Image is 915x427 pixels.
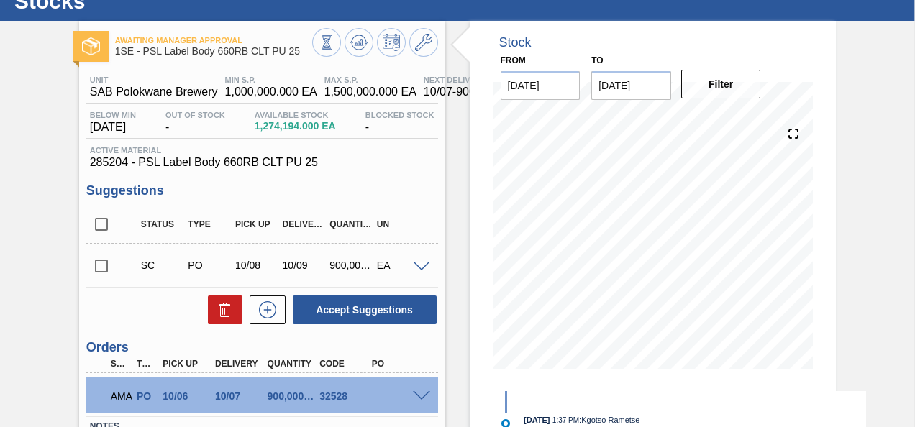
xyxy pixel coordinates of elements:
div: Pick up [159,359,215,369]
div: 10/06/2025 [159,390,215,402]
span: 285204 - PSL Label Body 660RB CLT PU 25 [90,156,434,169]
span: Available Stock [255,111,336,119]
span: Next Delivery [424,75,536,84]
span: 1,500,000.000 EA [324,86,416,98]
span: 1SE - PSL Label Body 660RB CLT PU 25 [115,46,312,57]
div: PO [368,359,424,369]
div: 10/08/2025 [232,260,282,271]
div: Delivery [211,359,268,369]
div: Purchase order [133,390,158,402]
button: Filter [681,70,761,98]
h3: Orders [86,340,438,355]
div: - [362,111,438,134]
div: Stock [499,35,532,50]
div: Status [137,219,188,229]
div: Quantity [264,359,320,369]
span: Below Min [90,111,136,119]
div: Delete Suggestions [201,295,242,324]
span: 10/07 - 900,000.000 EA [424,86,536,98]
div: 10/07/2025 [211,390,268,402]
button: Stocks Overview [312,28,341,57]
div: 10/09/2025 [279,260,329,271]
div: Code [316,359,372,369]
span: [DATE] [90,121,136,134]
div: Quantity [326,219,376,229]
div: 900,000.000 [264,390,320,402]
div: 32528 [316,390,372,402]
button: Go to Master Data / General [409,28,438,57]
div: Suggestion Created [137,260,188,271]
h3: Suggestions [86,183,438,198]
span: MAX S.P. [324,75,416,84]
span: [DATE] [524,415,550,424]
div: Type [133,359,158,369]
label: From [501,55,526,65]
button: Accept Suggestions [293,295,437,324]
div: Accept Suggestions [286,294,438,326]
img: Ícone [82,37,100,55]
div: Step [107,359,132,369]
button: Update Chart [345,28,373,57]
span: : Kgotso Rametse [579,415,639,424]
div: New suggestion [242,295,286,324]
span: Blocked Stock [365,111,434,119]
span: MIN S.P. [225,75,317,84]
div: Type [184,219,235,229]
label: to [591,55,603,65]
input: mm/dd/yyyy [501,71,581,100]
div: 900,000.000 [326,260,376,271]
div: EA [373,260,424,271]
div: Purchase order [184,260,235,271]
div: Awaiting Manager Approval [107,380,132,412]
button: Schedule Inventory [377,28,406,57]
div: UN [373,219,424,229]
span: Awaiting Manager Approval [115,36,312,45]
span: 1,274,194.000 EA [255,121,336,132]
span: Out Of Stock [165,111,225,119]
input: mm/dd/yyyy [591,71,671,100]
div: - [162,111,229,134]
span: Active Material [90,146,434,155]
div: Pick up [232,219,282,229]
span: SAB Polokwane Brewery [90,86,218,98]
span: 1,000,000.000 EA [225,86,317,98]
div: Delivery [279,219,329,229]
span: Unit [90,75,218,84]
span: - 1:37 PM [550,416,580,424]
p: AMA [111,390,128,402]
